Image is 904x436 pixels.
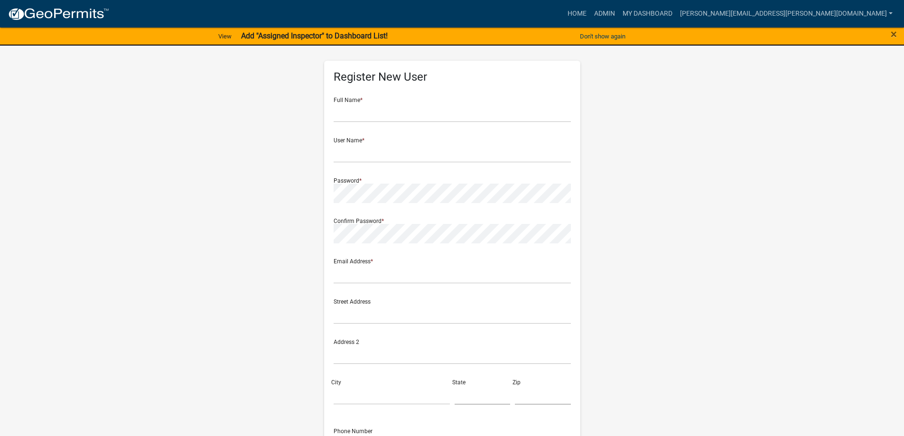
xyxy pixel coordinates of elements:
span: × [891,28,897,41]
a: My Dashboard [619,5,676,23]
button: Close [891,28,897,40]
a: View [214,28,235,44]
strong: Add "Assigned Inspector" to Dashboard List! [241,31,388,40]
a: Home [564,5,590,23]
a: Admin [590,5,619,23]
button: Don't show again [576,28,629,44]
h5: Register New User [334,70,571,84]
a: [PERSON_NAME][EMAIL_ADDRESS][PERSON_NAME][DOMAIN_NAME] [676,5,896,23]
